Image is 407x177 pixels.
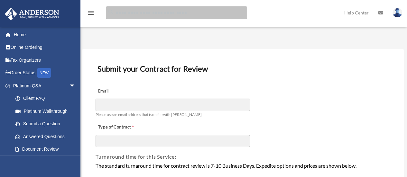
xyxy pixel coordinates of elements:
img: User Pic [393,8,402,17]
span: arrow_drop_down [69,79,82,93]
h3: Submit your Contract for Review [95,62,391,75]
i: search [107,9,115,16]
a: Online Ordering [5,41,85,54]
a: Answered Questions [9,130,85,143]
label: Email [96,87,160,96]
label: Type of Contract [96,123,160,132]
a: menu [87,11,95,17]
img: Anderson Advisors Platinum Portal [3,8,61,20]
i: menu [87,9,95,17]
span: Please use an email address that is on file with [PERSON_NAME] [96,112,202,117]
div: NEW [37,68,51,78]
a: Submit a Question [9,118,85,130]
a: Tax Organizers [5,54,85,66]
a: Document Review [9,143,82,156]
a: Platinum Walkthrough [9,105,85,118]
a: Home [5,28,85,41]
span: Turnaround time for this Service: [96,154,176,160]
a: Platinum Q&Aarrow_drop_down [5,79,85,92]
a: Client FAQ [9,92,85,105]
a: Order StatusNEW [5,66,85,80]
